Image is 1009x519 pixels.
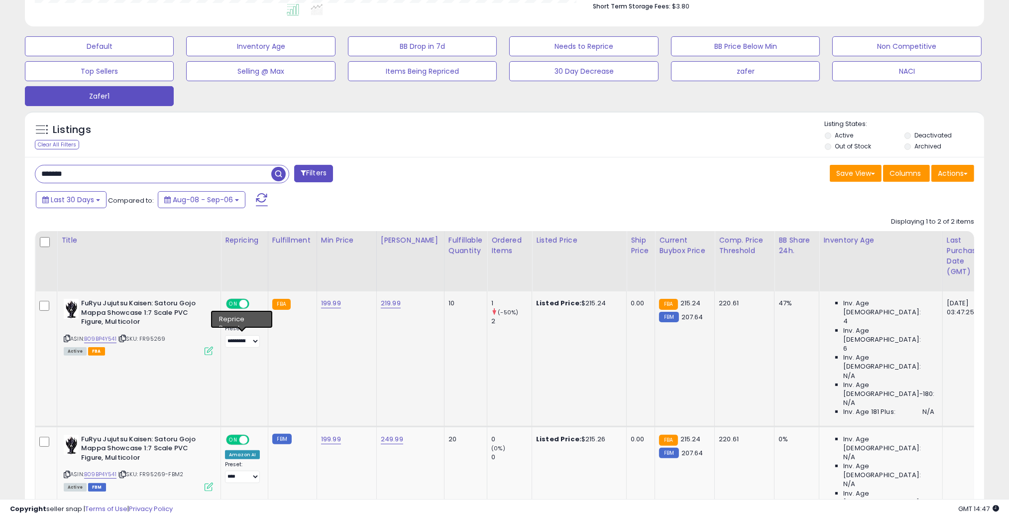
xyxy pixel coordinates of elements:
button: NACI [832,61,981,81]
a: 249.99 [381,434,403,444]
p: Listing States: [825,120,984,129]
a: B09BP4Y541 [84,470,116,479]
span: | SKU: FR95269-FBM2 [118,470,183,478]
div: BB Share 24h. [779,235,815,256]
span: Inv. Age [DEMOGRAPHIC_DATA]: [843,326,934,344]
span: | SKU: FR95269 [118,335,165,343]
span: Inv. Age [DEMOGRAPHIC_DATA]-180: [843,381,934,398]
span: OFF [248,435,264,444]
button: 30 Day Decrease [509,61,658,81]
span: 4 [843,317,848,326]
div: Amazon AI [225,450,260,459]
h5: Listings [53,123,91,137]
span: 2025-10-7 14:47 GMT [958,504,999,514]
span: Aug-08 - Sep-06 [173,195,233,205]
small: FBM [659,448,678,458]
span: All listings currently available for purchase on Amazon [64,347,87,356]
div: Preset: [225,325,260,348]
span: FBA [88,347,105,356]
div: Displaying 1 to 2 of 2 items [891,217,974,227]
b: Listed Price: [536,434,581,444]
div: seller snap | | [10,505,173,514]
div: 0.00 [631,435,647,444]
span: N/A [843,453,855,462]
span: 215.24 [680,298,701,308]
small: FBA [272,299,291,310]
div: 20 [448,435,479,444]
div: Fulfillment [272,235,313,246]
span: 207.64 [681,448,703,458]
span: Last 30 Days [51,195,94,205]
button: Default [25,36,174,56]
a: Terms of Use [85,504,127,514]
button: zafer [671,61,820,81]
div: ASIN: [64,435,213,490]
div: Comp. Price Threshold [719,235,770,256]
div: Repricing [225,235,264,246]
div: ASIN: [64,299,213,354]
span: All listings currently available for purchase on Amazon [64,483,87,492]
span: Inv. Age 181 Plus: [843,407,896,416]
button: BB Drop in 7d [348,36,497,56]
div: 220.61 [719,435,767,444]
button: Top Sellers [25,61,174,81]
span: Columns [890,168,921,178]
label: Out of Stock [835,142,872,150]
div: $215.26 [536,435,619,444]
label: Active [835,131,854,139]
b: FuRyu Jujutsu Kaisen: Satoru Gojo Mappa Showcase 1:7 Scale PVC Figure, Multicolor [81,299,202,329]
span: N/A [843,398,855,407]
button: Non Competitive [832,36,981,56]
button: Aug-08 - Sep-06 [158,191,245,208]
span: N/A [843,372,855,381]
button: Save View [830,165,882,182]
a: Privacy Policy [129,504,173,514]
div: 0% [779,435,811,444]
div: 10 [448,299,479,308]
div: Min Price [321,235,372,246]
span: N/A [922,407,934,416]
div: Inventory Age [823,235,938,246]
a: 199.99 [321,298,341,308]
div: $215.24 [536,299,619,308]
div: Last Purchase Date (GMT) [947,235,983,277]
small: FBM [272,434,292,444]
button: Items Being Repriced [348,61,497,81]
span: Inv. Age [DEMOGRAPHIC_DATA]: [843,299,934,317]
span: 6 [843,344,847,353]
label: Deactivated [914,131,952,139]
div: 47% [779,299,811,308]
div: [PERSON_NAME] [381,235,440,246]
small: FBA [659,299,677,310]
button: Inventory Age [186,36,335,56]
small: FBM [659,312,678,322]
strong: Copyright [10,504,46,514]
div: Fulfillable Quantity [448,235,483,256]
b: FuRyu Jujutsu Kaisen: Satoru Gojo Mappa Showcase 1:7 Scale PVC Figure, Multicolor [81,435,202,465]
a: 199.99 [321,434,341,444]
div: Preset: [225,461,260,484]
span: Inv. Age [DEMOGRAPHIC_DATA]: [843,353,934,371]
button: Selling @ Max [186,61,335,81]
div: Title [61,235,217,246]
b: Short Term Storage Fees: [593,2,671,10]
small: (-50%) [498,308,518,316]
span: 215.24 [680,434,701,444]
img: 41oV0i6WiTL._SL40_.jpg [64,299,79,319]
div: 220.61 [719,299,767,308]
button: Zafer1 [25,86,174,106]
small: (0%) [491,444,505,452]
span: OFF [248,300,264,308]
button: Last 30 Days [36,191,107,208]
button: Filters [294,165,333,182]
span: $3.80 [672,1,689,11]
span: N/A [843,480,855,489]
small: FBA [659,435,677,446]
button: BB Price Below Min [671,36,820,56]
img: 41oV0i6WiTL._SL40_.jpg [64,435,79,455]
button: Actions [931,165,974,182]
button: Columns [883,165,930,182]
div: Ship Price [631,235,651,256]
b: Listed Price: [536,298,581,308]
div: Ordered Items [491,235,528,256]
